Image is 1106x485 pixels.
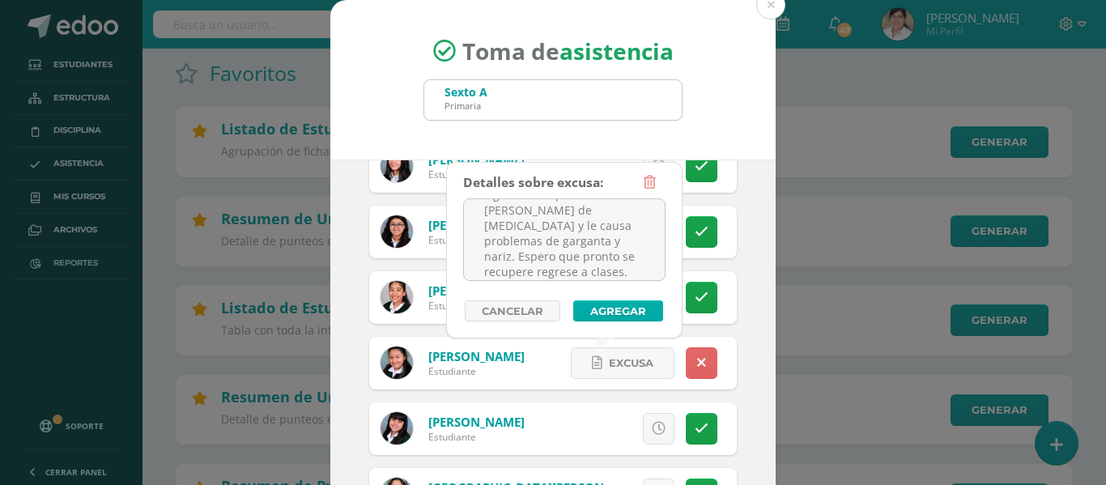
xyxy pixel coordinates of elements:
img: 42944ff3c24821add231a7fdd4249665.png [381,150,413,182]
img: 961f142902d2f3ad3fac2509e2264d0b.png [381,347,413,379]
div: Primaria [445,100,487,112]
a: [PERSON_NAME] [428,217,525,233]
img: 66f9944cab41d2c313c8124a1bc37633.png [381,412,413,445]
div: Estudiante [428,233,525,247]
a: [PERSON_NAME] [428,348,525,364]
button: Agregar [573,300,663,321]
a: Cancelar [465,300,560,321]
div: Detalles sobre excusa: [463,167,603,198]
a: Excusa [571,347,674,379]
span: Toma de [462,36,674,66]
a: [PERSON_NAME] [428,414,525,430]
img: 257817cb9ac85a1472a656eb94a68ad7.png [381,281,413,313]
div: Estudiante [428,299,623,313]
strong: asistencia [559,36,674,66]
div: Estudiante [428,430,525,444]
a: [PERSON_NAME][GEOGRAPHIC_DATA] [428,283,649,299]
div: Sexto A [445,84,487,100]
span: Excusa [609,348,653,378]
input: Busca un grado o sección aquí... [424,80,682,120]
img: 981b42ee2899a75d9f0bbeac6c126b7c.png [381,215,413,248]
div: Estudiante [428,168,525,181]
div: Estudiante [428,364,525,378]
